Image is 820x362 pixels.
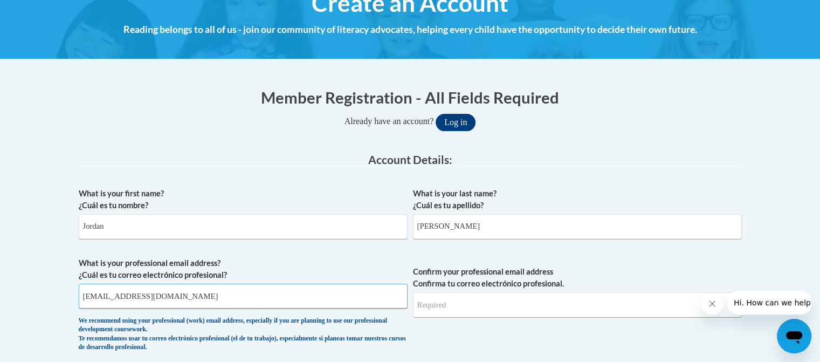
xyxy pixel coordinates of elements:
input: Metadata input [413,214,742,239]
label: Confirm your professional email address Confirma tu correo electrónico profesional. [413,266,742,290]
button: Log in [436,114,476,131]
input: Metadata input [79,284,408,309]
span: Account Details: [368,153,452,166]
input: Metadata input [79,214,408,239]
iframe: Close message [701,293,723,315]
div: We recommend using your professional (work) email address, especially if you are planning to use ... [79,317,408,352]
label: What is your first name? ¿Cuál es tu nombre? [79,188,408,211]
iframe: Button to launch messaging window [777,319,811,353]
input: Required [413,292,742,317]
span: Already have an account? [344,117,434,126]
label: What is your last name? ¿Cuál es tu apellido? [413,188,742,211]
iframe: Message from company [727,291,811,315]
label: What is your professional email address? ¿Cuál es tu correo electrónico profesional? [79,257,408,281]
span: Hi. How can we help? [6,8,87,16]
h1: Member Registration - All Fields Required [79,86,742,108]
h4: Reading belongs to all of us - join our community of literacy advocates, helping every child have... [79,23,742,37]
